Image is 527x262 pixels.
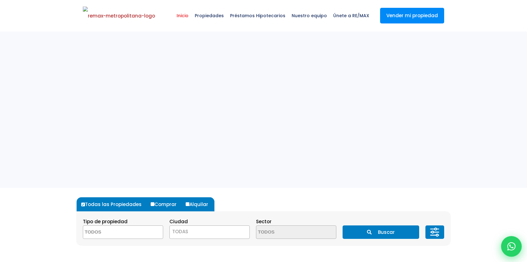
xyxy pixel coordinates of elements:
[172,228,188,235] span: TODAS
[186,202,189,206] input: Alquilar
[184,197,214,211] label: Alquilar
[80,197,148,211] label: Todas las Propiedades
[173,6,192,25] span: Inicio
[83,7,155,25] img: remax-metropolitana-logo
[83,226,144,239] textarea: Search
[227,6,289,25] span: Préstamos Hipotecarios
[170,227,249,236] span: TODAS
[83,218,128,225] span: Tipo de propiedad
[343,225,419,239] button: Buscar
[169,225,250,239] span: TODAS
[256,218,272,225] span: Sector
[169,218,188,225] span: Ciudad
[380,8,444,23] a: Vender mi propiedad
[289,6,330,25] span: Nuestro equipo
[256,226,317,239] textarea: Search
[81,203,85,206] input: Todas las Propiedades
[192,6,227,25] span: Propiedades
[330,6,372,25] span: Únete a RE/MAX
[149,197,183,211] label: Comprar
[151,202,154,206] input: Comprar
